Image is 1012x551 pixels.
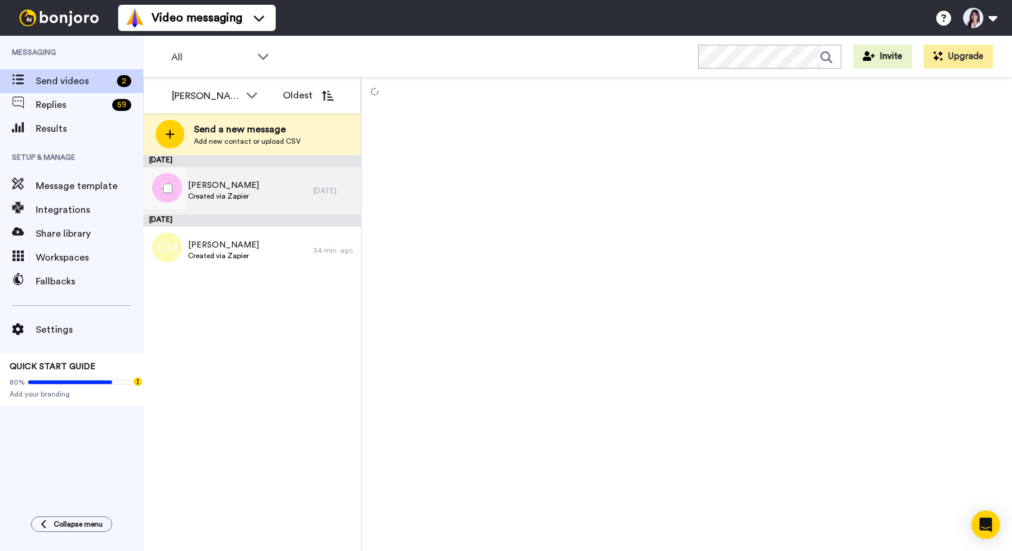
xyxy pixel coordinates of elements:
[36,122,143,136] span: Results
[143,155,361,167] div: [DATE]
[313,246,355,255] div: 34 min. ago
[36,74,112,88] span: Send videos
[36,179,143,193] span: Message template
[924,45,993,69] button: Upgrade
[36,250,143,265] span: Workspaces
[112,99,131,111] div: 59
[188,179,259,191] span: [PERSON_NAME]
[152,10,242,26] span: Video messaging
[194,122,301,137] span: Send a new message
[36,274,143,289] span: Fallbacks
[125,8,144,27] img: vm-color.svg
[132,376,143,387] div: Tooltip anchor
[54,519,103,529] span: Collapse menu
[10,363,95,371] span: QUICK START GUIDE
[274,83,343,107] button: Oldest
[188,239,259,251] span: [PERSON_NAME]
[188,191,259,201] span: Created via Zapier
[152,233,182,262] img: cm.png
[36,227,143,241] span: Share library
[188,251,259,261] span: Created via Zapier
[36,203,143,217] span: Integrations
[171,50,251,64] span: All
[31,516,112,532] button: Collapse menu
[10,377,25,387] span: 80%
[14,10,104,26] img: bj-logo-header-white.svg
[971,510,1000,539] div: Open Intercom Messenger
[10,389,134,399] span: Add your branding
[853,45,912,69] button: Invite
[143,215,361,227] div: [DATE]
[36,323,143,337] span: Settings
[172,89,240,103] div: [PERSON_NAME]
[117,75,131,87] div: 2
[36,98,107,112] span: Replies
[313,186,355,196] div: [DATE]
[194,137,301,146] span: Add new contact or upload CSV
